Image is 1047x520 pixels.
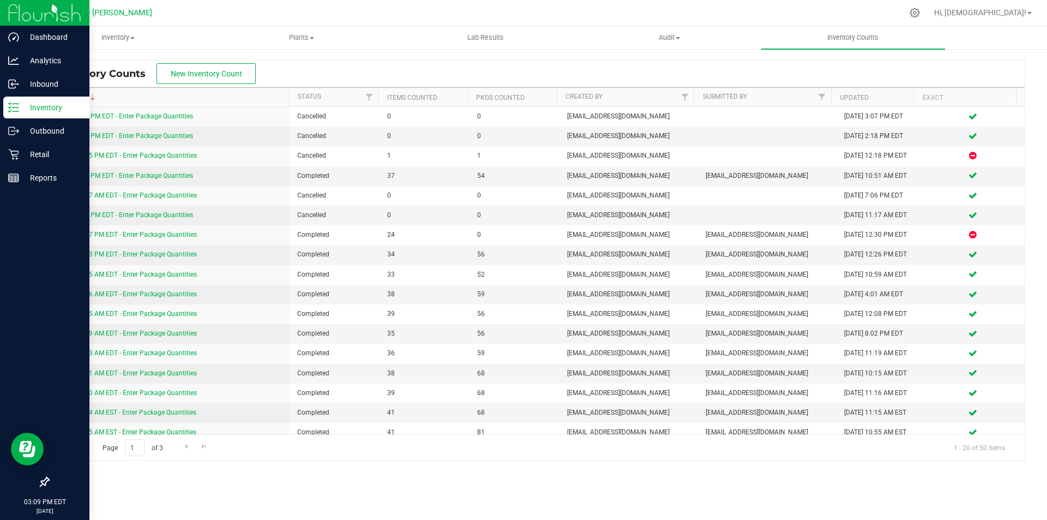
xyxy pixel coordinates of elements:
[26,26,210,49] a: Inventory
[157,63,256,84] button: New Inventory Count
[844,408,914,418] div: [DATE] 11:15 AM EST
[706,249,831,260] span: [EMAIL_ADDRESS][DOMAIN_NAME]
[477,368,554,379] span: 68
[297,328,374,339] span: Completed
[567,151,693,161] span: [EMAIL_ADDRESS][DOMAIN_NAME]
[706,289,831,300] span: [EMAIL_ADDRESS][DOMAIN_NAME]
[706,388,831,398] span: [EMAIL_ADDRESS][DOMAIN_NAME]
[706,309,831,319] span: [EMAIL_ADDRESS][DOMAIN_NAME]
[813,88,831,106] a: Filter
[71,8,152,17] span: GA4 - [PERSON_NAME]
[567,388,693,398] span: [EMAIL_ADDRESS][DOMAIN_NAME]
[477,210,554,220] span: 0
[297,270,374,280] span: Completed
[19,171,85,184] p: Reports
[477,328,554,339] span: 56
[297,131,374,141] span: Cancelled
[55,192,197,199] a: [DATE] 11:17 AM EDT - Enter Package Quantities
[297,309,374,319] span: Completed
[387,151,464,161] span: 1
[477,427,554,438] span: 81
[844,368,914,379] div: [DATE] 10:15 AM EDT
[844,270,914,280] div: [DATE] 10:59 AM EDT
[934,8,1026,17] span: Hi, [DEMOGRAPHIC_DATA]!
[387,427,464,438] span: 41
[387,131,464,141] span: 0
[297,289,374,300] span: Completed
[387,94,437,101] a: Items Counted
[387,368,464,379] span: 38
[567,289,693,300] span: [EMAIL_ADDRESS][DOMAIN_NAME]
[477,309,554,319] span: 56
[477,131,554,141] span: 0
[55,112,193,120] a: [DATE] 2:18 PM EDT - Enter Package Quantities
[387,348,464,358] span: 36
[844,289,914,300] div: [DATE] 4:01 AM EDT
[706,328,831,339] span: [EMAIL_ADDRESS][DOMAIN_NAME]
[567,111,693,122] span: [EMAIL_ADDRESS][DOMAIN_NAME]
[210,26,394,49] a: Plants
[55,271,197,278] a: [DATE] 10:55 AM EDT - Enter Package Quantities
[179,439,195,454] a: Go to the next page
[387,388,464,398] span: 39
[565,93,603,100] a: Created By
[477,408,554,418] span: 68
[387,230,464,240] span: 24
[387,408,464,418] span: 41
[844,427,914,438] div: [DATE] 10:55 AM EST
[567,427,693,438] span: [EMAIL_ADDRESS][DOMAIN_NAME]
[297,408,374,418] span: Completed
[813,33,893,43] span: Inventory Counts
[171,69,242,78] span: New Inventory Count
[567,190,693,201] span: [EMAIL_ADDRESS][DOMAIN_NAME]
[567,270,693,280] span: [EMAIL_ADDRESS][DOMAIN_NAME]
[125,439,145,456] input: 1
[844,249,914,260] div: [DATE] 12:26 PM EDT
[55,349,197,357] a: [DATE] 10:23 AM EDT - Enter Package Quantities
[844,388,914,398] div: [DATE] 11:16 AM EDT
[387,309,464,319] span: 39
[297,111,374,122] span: Cancelled
[55,428,196,436] a: [DATE] 10:45 AM EST - Enter Package Quantities
[477,151,554,161] span: 1
[5,507,85,515] p: [DATE]
[297,151,374,161] span: Cancelled
[706,368,831,379] span: [EMAIL_ADDRESS][DOMAIN_NAME]
[387,190,464,201] span: 0
[567,131,693,141] span: [EMAIL_ADDRESS][DOMAIN_NAME]
[19,31,85,44] p: Dashboard
[844,111,914,122] div: [DATE] 3:07 PM EDT
[387,289,464,300] span: 38
[844,190,914,201] div: [DATE] 7:06 PM EDT
[55,211,193,219] a: [DATE] 3:58 PM EDT - Enter Package Quantities
[297,230,374,240] span: Completed
[297,427,374,438] span: Completed
[844,151,914,161] div: [DATE] 12:18 PM EDT
[477,348,554,358] span: 59
[567,210,693,220] span: [EMAIL_ADDRESS][DOMAIN_NAME]
[298,93,321,100] a: Status
[5,497,85,507] p: 03:09 PM EDT
[567,249,693,260] span: [EMAIL_ADDRESS][DOMAIN_NAME]
[297,210,374,220] span: Cancelled
[567,348,693,358] span: [EMAIL_ADDRESS][DOMAIN_NAME]
[844,131,914,141] div: [DATE] 2:18 PM EDT
[844,230,914,240] div: [DATE] 12:30 PM EDT
[19,77,85,91] p: Inbound
[844,348,914,358] div: [DATE] 11:19 AM EDT
[477,249,554,260] span: 56
[93,439,172,456] span: Page of 3
[297,348,374,358] span: Completed
[387,249,464,260] span: 34
[477,270,554,280] span: 52
[477,171,554,181] span: 54
[706,348,831,358] span: [EMAIL_ADDRESS][DOMAIN_NAME]
[19,124,85,138] p: Outbound
[577,26,761,49] a: Audit
[703,93,747,100] a: Submitted By
[8,55,19,66] inline-svg: Analytics
[8,172,19,183] inline-svg: Reports
[55,409,196,416] a: [DATE] 11:04 AM EST - Enter Package Quantities
[476,94,525,101] a: Pkgs Counted
[477,388,554,398] span: 68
